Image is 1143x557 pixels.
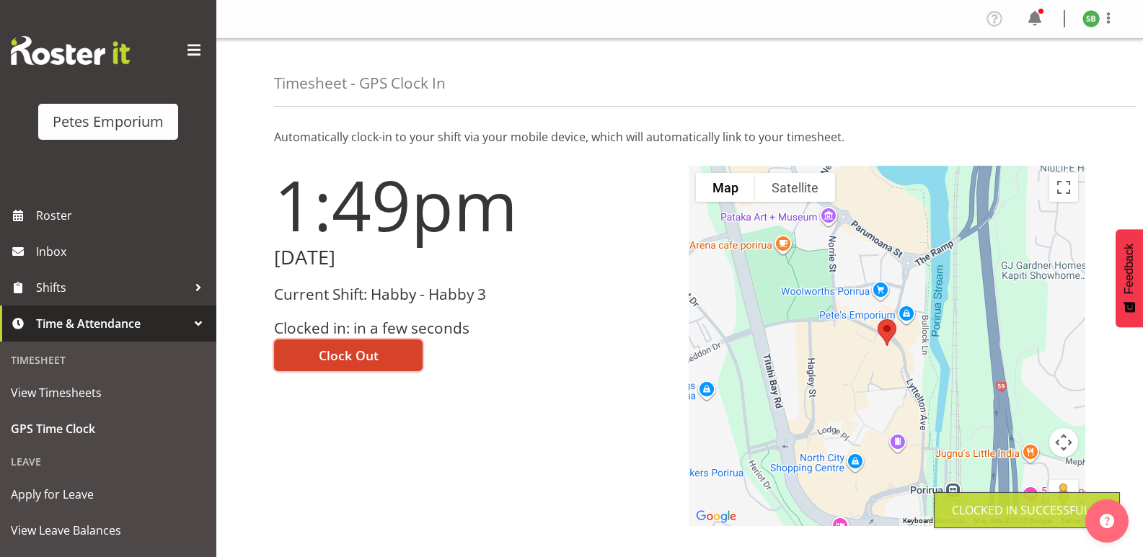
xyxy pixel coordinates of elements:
[1082,10,1100,27] img: stephanie-burden9828.jpg
[4,375,213,411] a: View Timesheets
[4,447,213,476] div: Leave
[11,36,130,65] img: Rosterit website logo
[319,346,379,365] span: Clock Out
[274,75,446,92] h4: Timesheet - GPS Clock In
[11,382,206,404] span: View Timesheets
[11,418,206,440] span: GPS Time Clock
[1049,480,1078,509] button: Drag Pegman onto the map to open Street View
[274,286,671,303] h3: Current Shift: Habby - Habby 3
[274,320,671,337] h3: Clocked in: in a few seconds
[1049,173,1078,202] button: Toggle fullscreen view
[274,166,671,244] h1: 1:49pm
[692,507,740,526] img: Google
[952,502,1102,519] div: Clocked in Successfully
[4,476,213,512] a: Apply for Leave
[755,173,835,202] button: Show satellite imagery
[1100,514,1114,528] img: help-xxl-2.png
[4,345,213,375] div: Timesheet
[1116,229,1143,327] button: Feedback - Show survey
[692,507,740,526] a: Open this area in Google Maps (opens a new window)
[274,246,671,269] h2: [DATE]
[4,411,213,447] a: GPS Time Clock
[36,313,187,334] span: Time & Attendance
[274,128,1085,146] p: Automatically clock-in to your shift via your mobile device, which will automatically link to you...
[1049,428,1078,457] button: Map camera controls
[274,339,423,371] button: Clock Out
[11,484,206,505] span: Apply for Leave
[53,111,164,133] div: Petes Emporium
[36,205,209,226] span: Roster
[11,520,206,541] span: View Leave Balances
[4,512,213,548] a: View Leave Balances
[36,241,209,262] span: Inbox
[696,173,755,202] button: Show street map
[903,516,965,526] button: Keyboard shortcuts
[1123,244,1136,294] span: Feedback
[36,277,187,298] span: Shifts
